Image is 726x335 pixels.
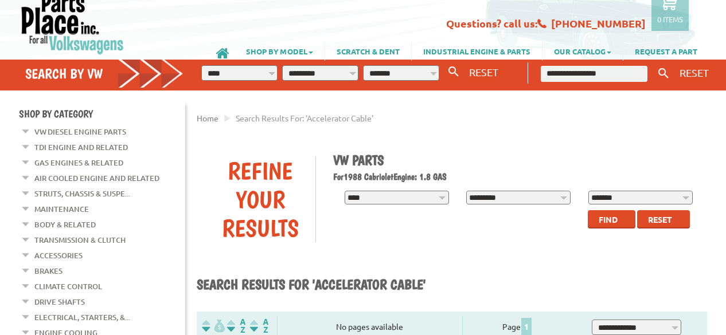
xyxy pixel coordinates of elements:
p: 0 items [657,14,683,24]
span: 1 [521,318,532,335]
span: RESET [680,66,709,78]
a: Struts, Chassis & Suspe... [34,186,130,201]
a: INDUSTRIAL ENGINE & PARTS [412,41,542,61]
a: SHOP BY MODEL [235,41,325,61]
div: Page [462,316,572,335]
span: RESET [469,66,498,78]
span: Find [599,214,618,224]
div: No pages available [278,321,462,333]
button: RESET [465,64,503,80]
a: TDI Engine and Related [34,140,128,155]
a: Climate Control [34,279,102,294]
button: RESET [675,64,713,81]
a: Electrical, Starters, &... [34,310,130,325]
a: Brakes [34,263,63,278]
a: Air Cooled Engine and Related [34,171,159,186]
span: Search results for: 'accelerator cable' [236,113,373,123]
h4: Shop By Category [19,108,185,120]
a: Home [197,113,218,123]
a: Drive Shafts [34,294,85,309]
button: Search By VW... [444,64,463,80]
a: Transmission & Clutch [34,232,126,247]
a: VW Diesel Engine Parts [34,124,126,139]
button: Find [588,210,635,228]
a: Body & Related [34,217,96,232]
h4: Search by VW [25,65,184,82]
span: For [333,171,344,182]
button: Reset [637,210,690,228]
img: Sort by Headline [225,319,248,332]
a: Gas Engines & Related [34,155,123,170]
div: Refine Your Results [205,156,315,242]
span: Reset [648,214,672,224]
span: Engine: 1.8 GAS [393,171,447,182]
img: filterpricelow.svg [202,319,225,332]
a: Maintenance [34,202,89,216]
a: SCRATCH & DENT [325,41,411,61]
h2: 1988 Cabriolet [333,171,699,182]
a: OUR CATALOG [542,41,623,61]
a: Accessories [34,248,83,263]
button: Keyword Search [655,64,672,83]
h1: VW Parts [333,152,699,168]
a: REQUEST A PART [623,41,709,61]
h1: Search results for 'accelerator cable' [197,276,707,294]
img: Sort by Sales Rank [248,319,271,332]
